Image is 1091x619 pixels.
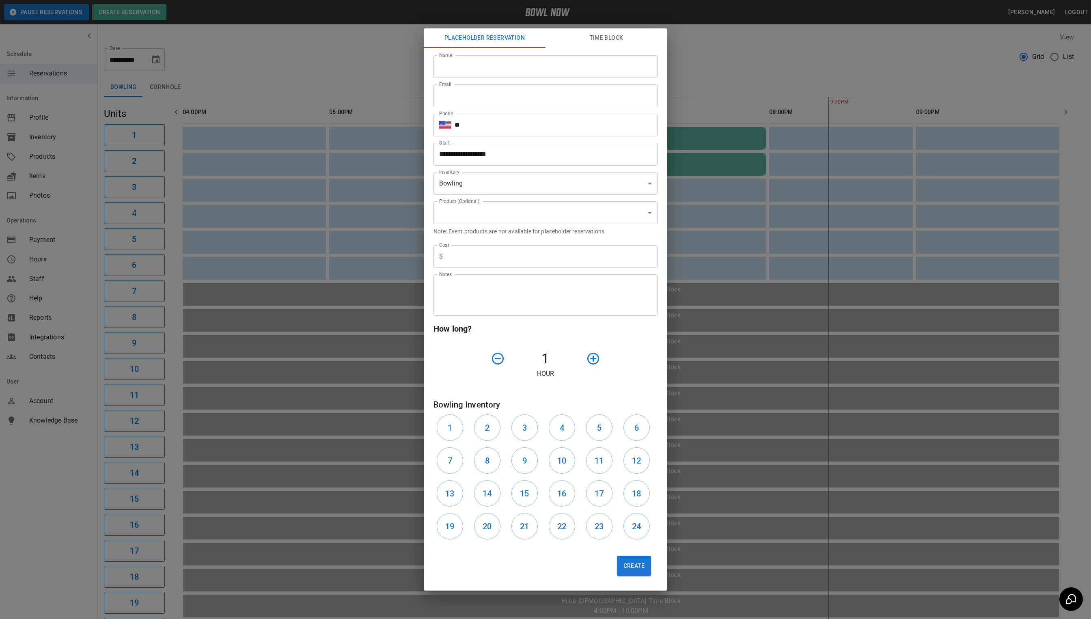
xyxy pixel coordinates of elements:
[439,139,450,146] label: Start
[545,28,667,48] button: Time Block
[437,414,463,441] button: 1
[433,143,652,166] input: Choose date, selected date is Oct 8, 2025
[623,447,650,474] button: 12
[557,520,566,533] h6: 22
[485,421,489,434] h6: 2
[474,480,500,507] button: 14
[433,322,658,335] h6: How long?
[511,414,538,441] button: 3
[617,556,651,576] button: Create
[549,414,575,441] button: 4
[439,252,443,261] p: $
[511,480,538,507] button: 15
[632,454,641,467] h6: 12
[549,447,575,474] button: 10
[424,28,545,48] button: Placeholder Reservation
[595,487,604,500] h6: 17
[623,513,650,539] button: 24
[437,480,463,507] button: 13
[433,201,658,224] div: ​
[597,421,602,434] h6: 5
[511,513,538,539] button: 21
[485,454,489,467] h6: 8
[439,119,451,131] button: Select country
[445,520,454,533] h6: 19
[586,414,612,441] button: 5
[623,480,650,507] button: 18
[557,454,566,467] h6: 10
[483,487,492,500] h6: 14
[520,487,529,500] h6: 15
[549,480,575,507] button: 16
[483,520,492,533] h6: 20
[549,513,575,539] button: 22
[595,454,604,467] h6: 11
[433,369,658,379] p: Hour
[448,454,452,467] h6: 7
[560,421,564,434] h6: 4
[557,487,566,500] h6: 16
[595,520,604,533] h6: 23
[586,480,612,507] button: 17
[474,513,500,539] button: 20
[474,447,500,474] button: 8
[522,454,527,467] h6: 9
[437,513,463,539] button: 19
[433,227,658,235] p: Note: Event products are not available for placeholder reservations
[448,421,452,434] h6: 1
[433,172,658,195] div: Bowling
[474,414,500,441] button: 2
[522,421,527,434] h6: 3
[508,350,583,367] h4: 1
[586,513,612,539] button: 23
[445,487,454,500] h6: 13
[632,520,641,533] h6: 24
[586,447,612,474] button: 11
[520,520,529,533] h6: 21
[632,487,641,500] h6: 18
[623,414,650,441] button: 6
[437,447,463,474] button: 7
[511,447,538,474] button: 9
[439,110,453,117] label: Phone
[433,398,658,411] h6: Bowling Inventory
[634,421,639,434] h6: 6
